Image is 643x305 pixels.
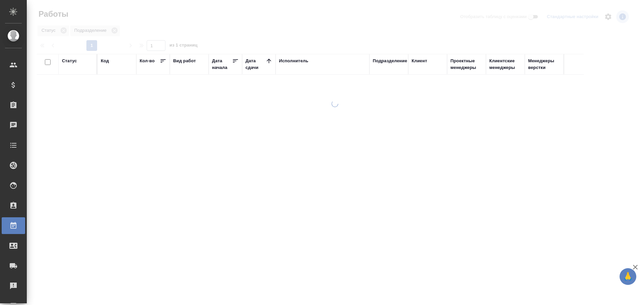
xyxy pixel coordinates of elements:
div: Проектные менеджеры [450,58,483,71]
div: Клиент [412,58,427,64]
div: Дата начала [212,58,232,71]
div: Исполнитель [279,58,308,64]
div: Кол-во [140,58,155,64]
button: 🙏 [620,268,636,285]
div: Дата сдачи [245,58,266,71]
div: Подразделение [373,58,407,64]
span: 🙏 [622,270,634,284]
div: Статус [62,58,77,64]
div: Код [101,58,109,64]
div: Клиентские менеджеры [489,58,521,71]
div: Вид работ [173,58,196,64]
div: Менеджеры верстки [528,58,560,71]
